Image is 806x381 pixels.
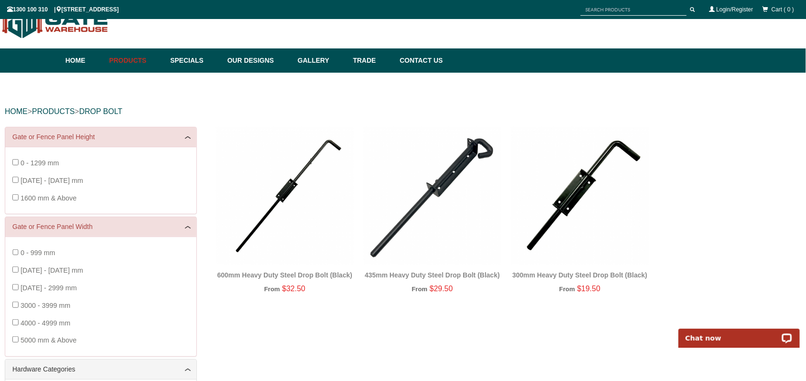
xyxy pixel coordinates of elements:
span: [DATE] - [DATE] mm [20,267,83,274]
a: HOME [5,107,28,115]
span: 5000 mm & Above [20,336,77,344]
span: 0 - 1299 mm [20,159,59,167]
a: Gate or Fence Panel Width [12,222,189,232]
span: 1600 mm & Above [20,194,77,202]
a: 300mm Heavy Duty Steel Drop Bolt (Black) [513,271,648,279]
div: > > [5,96,801,127]
span: 3000 - 3999 mm [20,302,70,309]
a: 600mm Heavy Duty Steel Drop Bolt (Black) [217,271,352,279]
span: From [264,286,280,293]
span: From [412,286,427,293]
a: Products [105,48,166,73]
a: Login/Register [717,6,753,13]
a: Our Designs [223,48,293,73]
a: Hardware Categories [12,364,189,374]
span: From [559,286,575,293]
img: 435mm Heavy Duty Steel Drop Bolt (Black) - Gate Warehouse [363,127,501,265]
span: 4000 - 4999 mm [20,319,70,327]
a: Contact Us [395,48,443,73]
span: 1300 100 310 | [STREET_ADDRESS] [7,6,119,13]
a: drop bolt [79,107,122,115]
span: $32.50 [282,285,305,293]
a: Home [66,48,105,73]
span: [DATE] - [DATE] mm [20,177,83,184]
a: 435mm Heavy Duty Steel Drop Bolt (Black) [365,271,500,279]
a: Specials [165,48,223,73]
a: Gallery [293,48,348,73]
span: [DATE] - 2999 mm [20,284,77,292]
a: Gate or Fence Panel Height [12,132,189,142]
a: Trade [348,48,395,73]
img: 300mm Heavy Duty Steel Drop Bolt (Black) - Gate Warehouse [511,127,649,265]
span: 0 - 999 mm [20,249,55,257]
a: PRODUCTS [32,107,75,115]
span: Cart ( 0 ) [772,6,794,13]
span: $29.50 [430,285,453,293]
input: SEARCH PRODUCTS [581,4,687,16]
iframe: LiveChat chat widget [672,318,806,348]
img: 600mm Heavy Duty Steel Drop Bolt (Black) - Gate Warehouse [216,127,354,265]
span: $19.50 [577,285,601,293]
